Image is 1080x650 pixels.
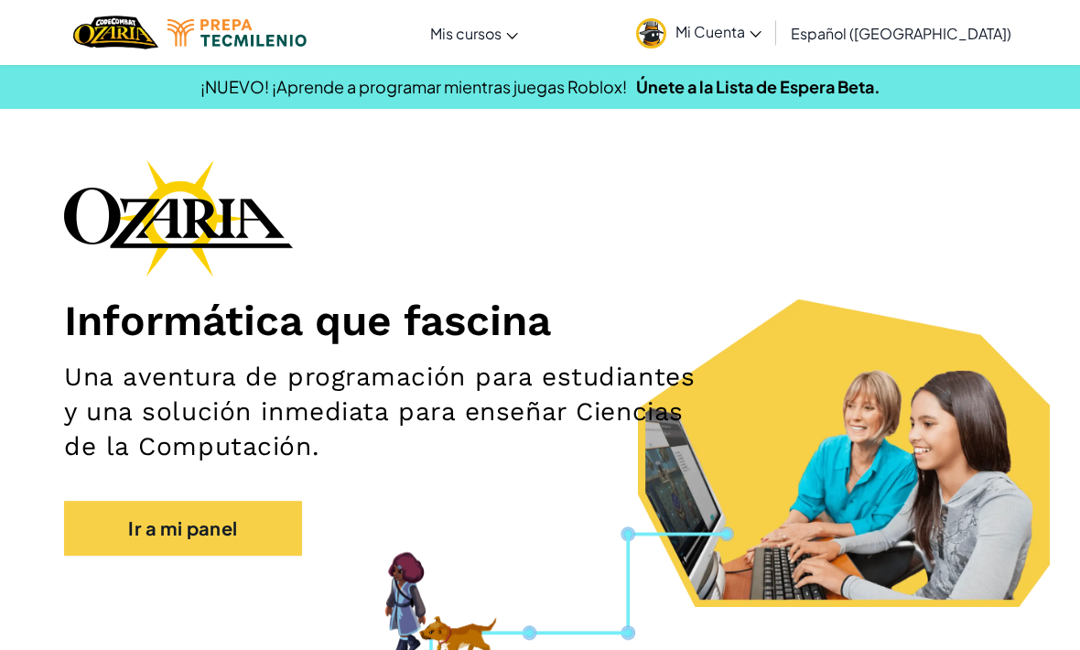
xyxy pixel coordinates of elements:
[64,360,702,464] h2: Una aventura de programación para estudiantes y una solución inmediata para enseñar Ciencias de l...
[421,8,527,58] a: Mis cursos
[636,18,666,49] img: avatar
[73,14,158,51] a: Ozaria by CodeCombat logo
[627,4,771,61] a: Mi Cuenta
[675,22,761,41] span: Mi Cuenta
[64,501,302,556] a: Ir a mi panel
[430,24,502,43] span: Mis cursos
[167,19,307,47] img: Tecmilenio logo
[200,76,627,97] span: ¡NUEVO! ¡Aprende a programar mientras juegas Roblox!
[73,14,158,51] img: Home
[64,159,293,276] img: Ozaria branding logo
[64,295,1016,346] h1: Informática que fascina
[791,24,1011,43] span: Español ([GEOGRAPHIC_DATA])
[636,76,880,97] a: Únete a la Lista de Espera Beta.
[782,8,1021,58] a: Español ([GEOGRAPHIC_DATA])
